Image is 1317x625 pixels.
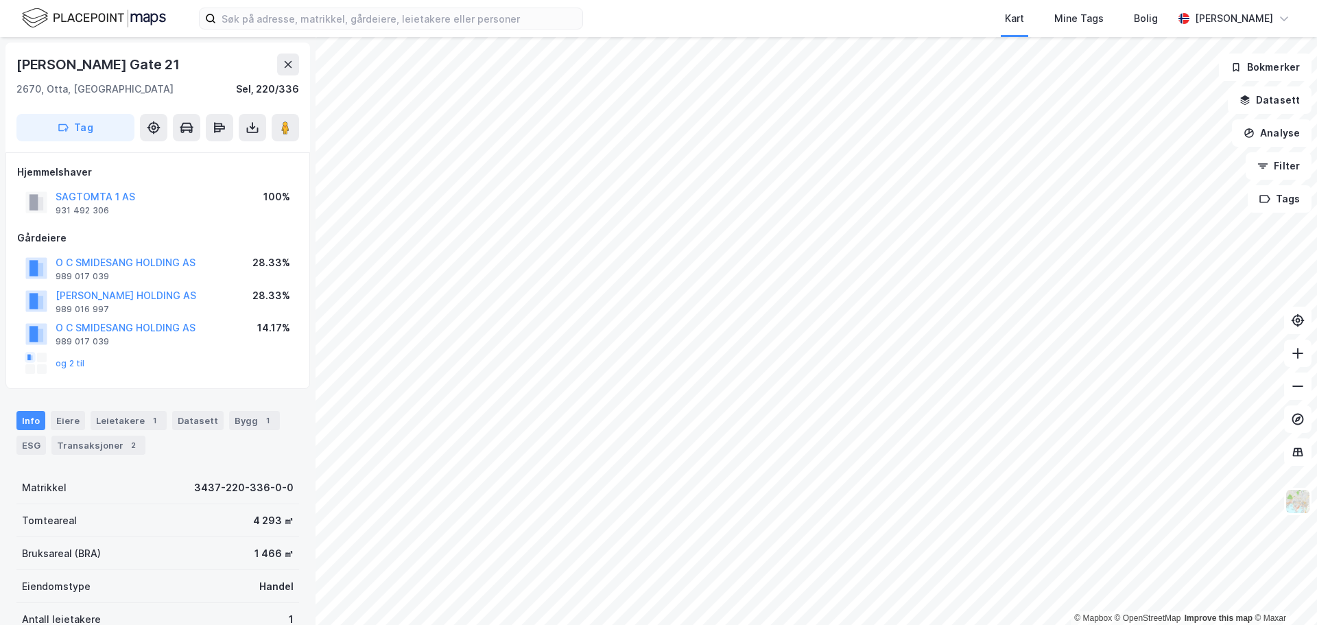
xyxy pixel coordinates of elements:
[1232,119,1312,147] button: Analyse
[56,271,109,282] div: 989 017 039
[22,578,91,595] div: Eiendomstype
[16,436,46,455] div: ESG
[1005,10,1024,27] div: Kart
[1195,10,1273,27] div: [PERSON_NAME]
[22,545,101,562] div: Bruksareal (BRA)
[16,54,182,75] div: [PERSON_NAME] Gate 21
[1228,86,1312,114] button: Datasett
[147,414,161,427] div: 1
[259,578,294,595] div: Handel
[257,320,290,336] div: 14.17%
[16,114,134,141] button: Tag
[56,304,109,315] div: 989 016 997
[261,414,274,427] div: 1
[1054,10,1104,27] div: Mine Tags
[1074,613,1112,623] a: Mapbox
[263,189,290,205] div: 100%
[16,81,174,97] div: 2670, Otta, [GEOGRAPHIC_DATA]
[236,81,299,97] div: Sel, 220/336
[51,411,85,430] div: Eiere
[252,287,290,304] div: 28.33%
[1115,613,1181,623] a: OpenStreetMap
[56,205,109,216] div: 931 492 306
[16,411,45,430] div: Info
[17,164,298,180] div: Hjemmelshaver
[253,512,294,529] div: 4 293 ㎡
[17,230,298,246] div: Gårdeiere
[1248,559,1317,625] iframe: Chat Widget
[51,436,145,455] div: Transaksjoner
[252,255,290,271] div: 28.33%
[216,8,582,29] input: Søk på adresse, matrikkel, gårdeiere, leietakere eller personer
[172,411,224,430] div: Datasett
[22,6,166,30] img: logo.f888ab2527a4732fd821a326f86c7f29.svg
[1248,185,1312,213] button: Tags
[254,545,294,562] div: 1 466 ㎡
[194,480,294,496] div: 3437-220-336-0-0
[1246,152,1312,180] button: Filter
[22,480,67,496] div: Matrikkel
[1219,54,1312,81] button: Bokmerker
[56,336,109,347] div: 989 017 039
[1134,10,1158,27] div: Bolig
[22,512,77,529] div: Tomteareal
[91,411,167,430] div: Leietakere
[1185,613,1253,623] a: Improve this map
[1285,488,1311,515] img: Z
[126,438,140,452] div: 2
[229,411,280,430] div: Bygg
